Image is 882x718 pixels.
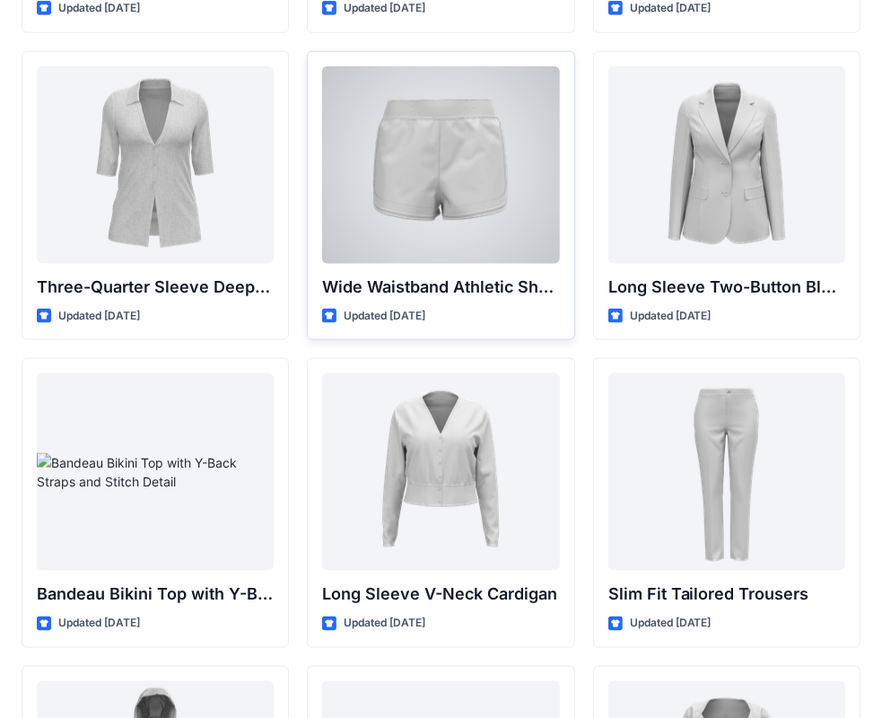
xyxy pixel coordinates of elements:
p: Updated [DATE] [344,614,425,633]
p: Long Sleeve V-Neck Cardigan [322,582,559,607]
a: Long Sleeve Two-Button Blazer with Flap Pockets [608,66,845,264]
p: Updated [DATE] [630,307,712,326]
p: Wide Waistband Athletic Shorts [322,275,559,300]
p: Slim Fit Tailored Trousers [608,582,845,607]
a: Bandeau Bikini Top with Y-Back Straps and Stitch Detail [37,373,274,571]
a: Wide Waistband Athletic Shorts [322,66,559,264]
a: Three-Quarter Sleeve Deep V-Neck Button-Down Top [37,66,274,264]
p: Updated [DATE] [630,614,712,633]
p: Updated [DATE] [58,614,140,633]
p: Long Sleeve Two-Button Blazer with Flap Pockets [608,275,845,300]
p: Bandeau Bikini Top with Y-Back Straps and Stitch Detail [37,582,274,607]
a: Slim Fit Tailored Trousers [608,373,845,571]
p: Updated [DATE] [58,307,140,326]
a: Long Sleeve V-Neck Cardigan [322,373,559,571]
p: Updated [DATE] [344,307,425,326]
p: Three-Quarter Sleeve Deep V-Neck Button-Down Top [37,275,274,300]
